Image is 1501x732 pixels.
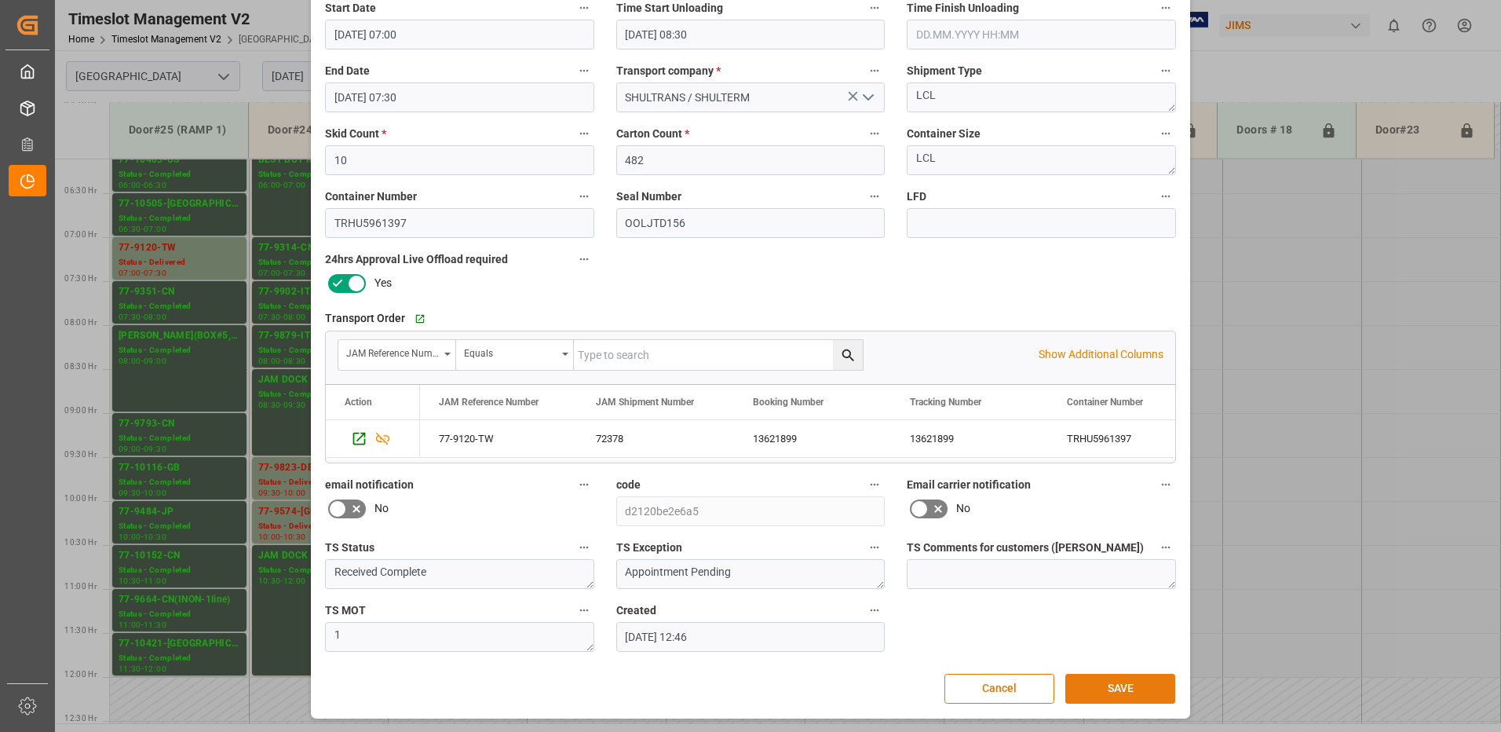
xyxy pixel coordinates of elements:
span: Skid Count [325,126,386,142]
div: Action [345,397,372,408]
button: Container Number [574,186,594,207]
input: DD.MM.YYYY HH:MM [616,20,886,49]
button: LFD [1156,186,1176,207]
span: LFD [907,188,926,205]
div: 72378 [577,420,734,457]
button: Transport company * [864,60,885,81]
span: Tracking Number [910,397,981,408]
span: Booking Number [753,397,824,408]
span: Transport Order [325,310,405,327]
span: TS Exception [616,540,682,556]
textarea: Received Complete [325,559,594,589]
button: SAVE [1065,674,1175,704]
div: Equals [464,342,557,361]
span: 24hrs Approval Live Offload required [325,251,508,268]
span: email notification [325,477,414,493]
button: TS Status [574,537,594,558]
textarea: LCL [907,145,1176,175]
span: JAM Shipment Number [596,397,694,408]
p: Show Additional Columns [1039,346,1163,363]
button: code [864,474,885,495]
div: 77-9120-TW [420,420,577,457]
div: 13621899 [891,420,1048,457]
span: Container Size [907,126,981,142]
span: Shipment Type [907,63,982,79]
button: TS Comments for customers ([PERSON_NAME]) [1156,537,1176,558]
div: TRHU5961397 [1048,420,1205,457]
span: JAM Reference Number [439,397,539,408]
button: Carton Count * [864,123,885,144]
button: Created [864,600,885,620]
textarea: LCL [907,82,1176,112]
span: code [616,477,641,493]
button: TS MOT [574,600,594,620]
button: Skid Count * [574,123,594,144]
span: No [374,500,389,517]
button: Cancel [944,674,1054,704]
button: Shipment Type [1156,60,1176,81]
input: Type to search [574,340,863,370]
textarea: 1 [325,622,594,652]
textarea: Appointment Pending [616,559,886,589]
div: Press SPACE to select this row. [326,420,420,458]
span: Transport company [616,63,721,79]
div: 13621899 [734,420,891,457]
span: Container Number [325,188,417,205]
button: open menu [338,340,456,370]
input: DD.MM.YYYY HH:MM [616,622,886,652]
span: No [956,500,970,517]
button: 24hrs Approval Live Offload required [574,249,594,269]
button: search button [833,340,863,370]
span: TS MOT [325,602,366,619]
span: TS Comments for customers ([PERSON_NAME]) [907,540,1144,556]
button: email notification [574,474,594,495]
span: Email carrier notification [907,477,1031,493]
span: Created [616,602,656,619]
button: Email carrier notification [1156,474,1176,495]
input: DD.MM.YYYY HH:MM [325,20,594,49]
span: Seal Number [616,188,681,205]
span: TS Status [325,540,374,556]
div: JAM Reference Number [346,342,439,361]
span: Yes [374,275,392,291]
span: End Date [325,63,370,79]
button: End Date [574,60,594,81]
span: Container Number [1067,397,1143,408]
span: Carton Count [616,126,689,142]
button: Seal Number [864,186,885,207]
button: Container Size [1156,123,1176,144]
input: DD.MM.YYYY HH:MM [907,20,1176,49]
input: DD.MM.YYYY HH:MM [325,82,594,112]
button: TS Exception [864,537,885,558]
button: open menu [856,86,879,110]
button: open menu [456,340,574,370]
